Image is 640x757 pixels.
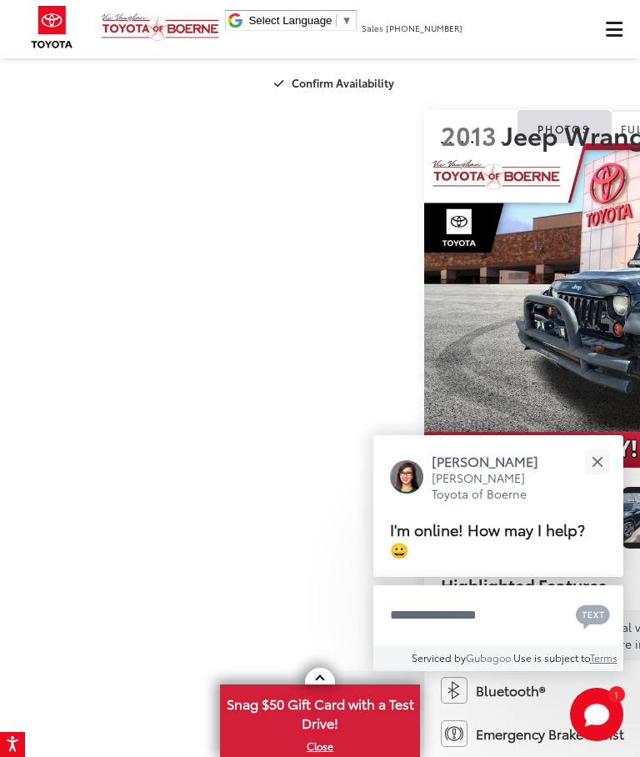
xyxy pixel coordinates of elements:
[386,22,462,34] span: [PHONE_NUMBER]
[341,14,352,27] span: ▼
[441,720,467,747] img: Emergency Brake Assist
[466,650,513,664] a: Gubagoo.
[441,117,497,153] span: 2013
[390,518,585,560] span: I'm online! How may I help? 😀
[265,68,407,98] button: Confirm Availability
[579,444,615,479] button: Close
[590,650,617,664] a: Terms
[432,470,555,503] p: [PERSON_NAME] Toyota of Boerne
[101,13,220,42] img: Vic Vaughan Toyota of Boerne
[373,585,623,645] textarea: Type your message
[570,688,623,741] svg: Start Chat
[248,14,332,27] span: Select Language
[412,650,466,664] span: Serviced by
[432,452,555,470] p: [PERSON_NAME]
[517,110,611,143] a: Photos
[222,686,418,737] span: Snag $50 Gift Card with a Test Drive!
[476,724,624,744] span: Emergency Brake Assist
[571,596,615,634] button: Chat with SMS
[373,435,623,671] div: Close[PERSON_NAME][PERSON_NAME] Toyota of BoerneI'm online! How may I help? 😀Type your messageCha...
[513,650,590,664] span: Use is subject to
[576,603,610,629] svg: Text
[292,75,394,90] span: Confirm Availability
[570,688,623,741] button: Toggle Chat Window
[614,690,618,698] span: 1
[362,22,383,34] span: Sales
[248,14,352,27] a: Select Language​
[336,14,337,27] span: ​
[441,677,467,704] img: Bluetooth®
[476,681,545,700] span: Bluetooth®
